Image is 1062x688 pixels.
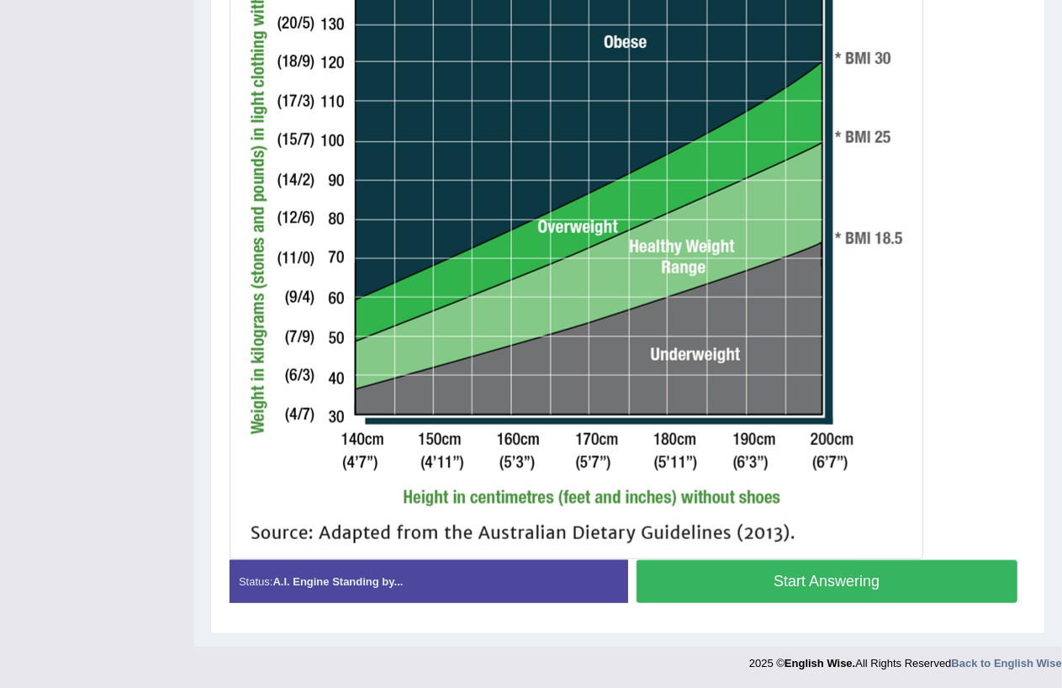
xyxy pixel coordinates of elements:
div: Status: [230,560,628,603]
div: 2025 © All Rights Reserved [749,647,1062,671]
button: Start Answering [637,560,1018,603]
strong: English Wise. [785,657,855,669]
strong: A.I. Engine Standing by... [272,575,403,588]
a: Back to English Wise [952,657,1062,669]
